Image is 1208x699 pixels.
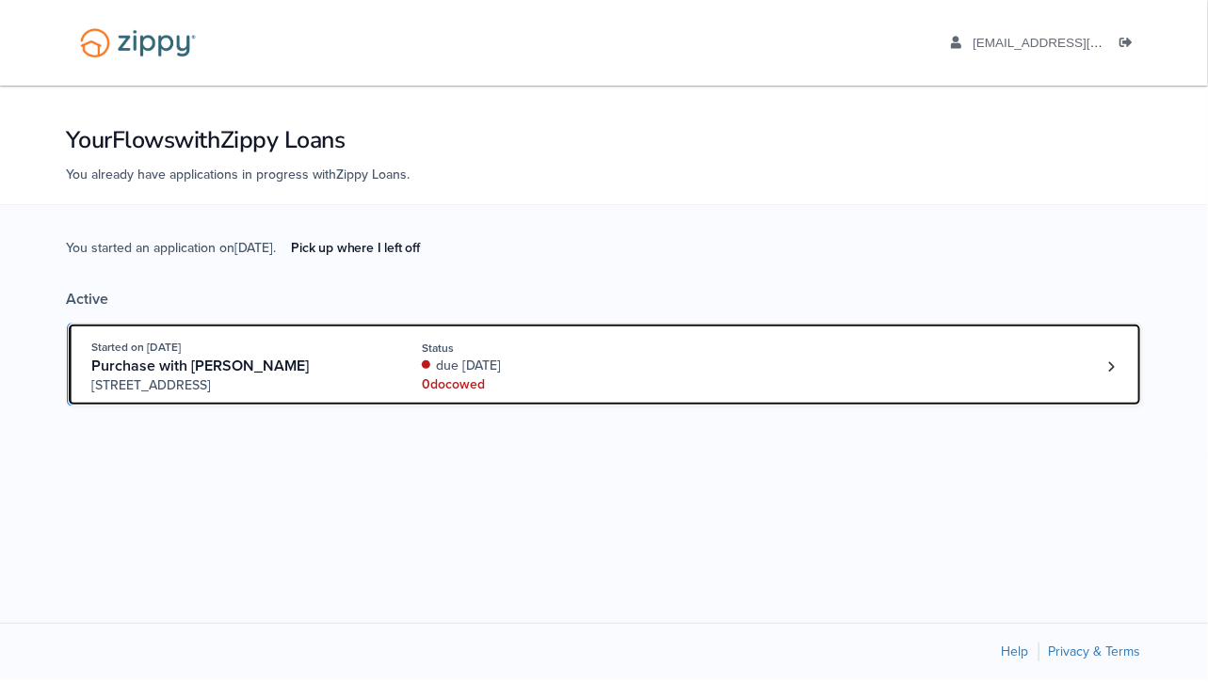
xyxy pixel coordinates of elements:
a: Loan number 4232534 [1098,353,1126,381]
h1: Your Flows with Zippy Loans [67,124,1142,156]
div: 0 doc owed [422,375,673,394]
span: jlindjr@gmail.com [973,36,1188,50]
a: Help [1002,643,1029,659]
div: due [DATE] [422,357,673,375]
a: Open loan 4232534 [67,323,1142,406]
a: edit profile [951,36,1189,55]
span: Purchase with [PERSON_NAME] [92,357,310,375]
span: You started an application on [DATE] . [67,238,435,290]
a: Pick up where I left off [277,232,435,263]
div: Active [67,290,1142,309]
span: Started on [DATE] [92,341,182,354]
div: Status [422,340,673,357]
span: You already have applications in progress with Zippy Loans . [67,167,411,183]
a: Log out [1120,36,1141,55]
img: Logo [68,19,208,67]
a: Privacy & Terms [1049,643,1141,659]
span: [STREET_ADDRESS] [92,376,379,395]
